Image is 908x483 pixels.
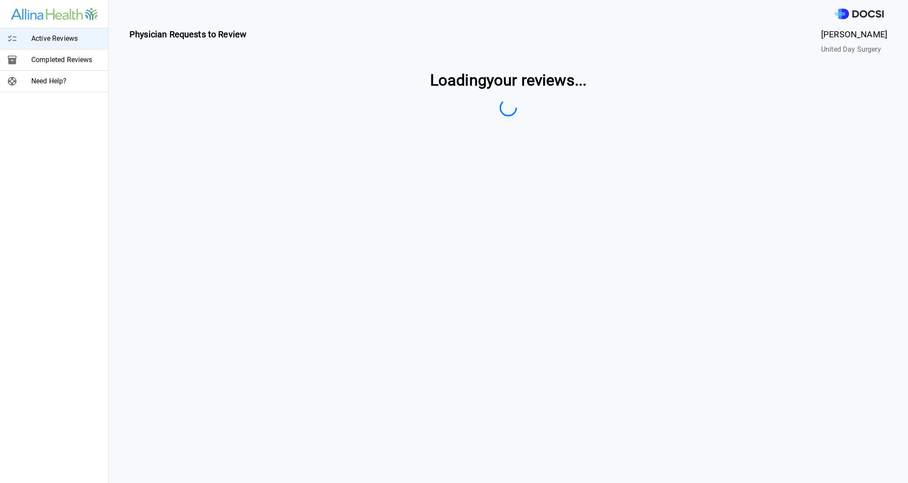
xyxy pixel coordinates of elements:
[430,69,587,92] span: Loading your reviews ...
[31,76,101,86] span: Need Help?
[835,9,884,20] img: DOCSI Logo
[129,28,246,55] span: Physician Requests to Review
[821,28,887,41] span: [PERSON_NAME]
[11,8,98,20] img: Site Logo
[31,33,101,44] span: Active Reviews
[31,55,101,65] span: Completed Reviews
[821,44,887,55] span: United Day Surgery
